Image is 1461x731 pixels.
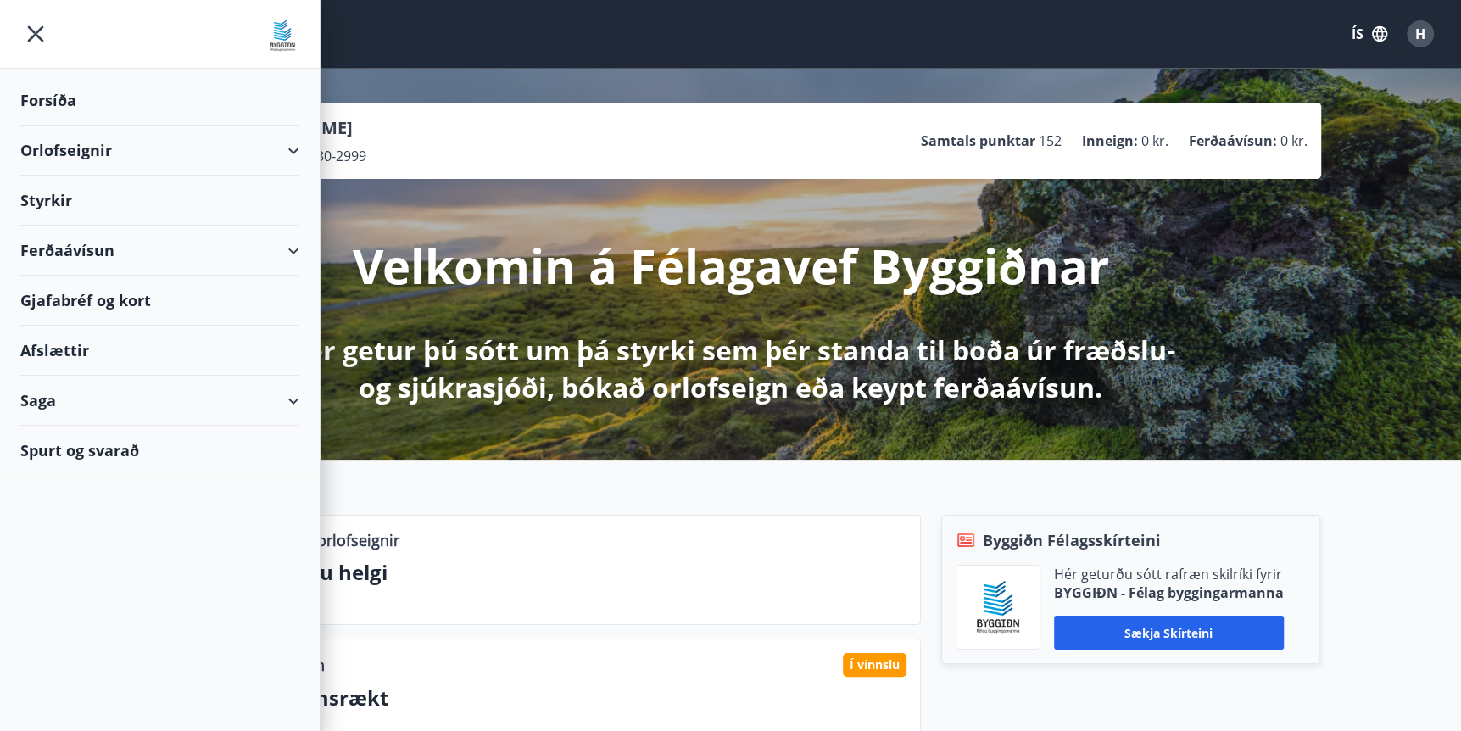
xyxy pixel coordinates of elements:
button: menu [20,19,51,49]
p: Líkamsrækt [265,684,906,712]
span: 211080-2999 [286,147,366,165]
img: union_logo [265,19,299,53]
button: ÍS [1342,19,1397,49]
p: Hér geturðu sótt rafræn skilríki fyrir [1054,565,1284,583]
div: Orlofseignir [20,126,299,176]
div: Gjafabréf og kort [20,276,299,326]
p: Hér getur þú sótt um þá styrki sem þér standa til boða úr fræðslu- og sjúkrasjóði, bókað orlofsei... [283,332,1179,406]
button: H [1400,14,1441,54]
div: Saga [20,376,299,426]
span: Byggiðn Félagsskírteini [983,529,1161,551]
div: Afslættir [20,326,299,376]
p: Lausar orlofseignir [265,529,399,551]
img: BKlGVmlTW1Qrz68WFGMFQUcXHWdQd7yePWMkvn3i.png [969,578,1027,636]
p: Ferðaávísun : [1189,131,1277,150]
button: Sækja skírteini [1054,616,1284,650]
p: Velkomin á Félagavef Byggiðnar [353,233,1109,298]
div: Styrkir [20,176,299,226]
span: 0 kr. [1141,131,1168,150]
span: H [1415,25,1425,43]
div: Forsíða [20,75,299,126]
p: Næstu helgi [265,558,906,587]
div: Í vinnslu [843,653,906,677]
div: Spurt og svarað [20,426,299,475]
p: Inneign : [1082,131,1138,150]
div: Ferðaávísun [20,226,299,276]
span: 152 [1039,131,1062,150]
p: BYGGIÐN - Félag byggingarmanna [1054,583,1284,602]
p: Samtals punktar [921,131,1035,150]
span: 0 kr. [1280,131,1308,150]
